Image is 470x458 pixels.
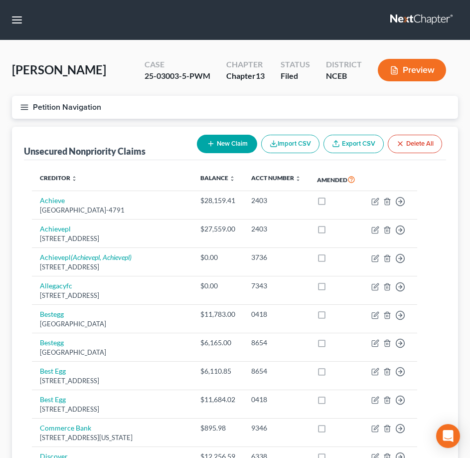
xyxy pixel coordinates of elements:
div: Filed [281,70,310,82]
th: Amended [309,168,363,191]
a: Achieve [40,196,65,205]
div: NCEB [326,70,362,82]
div: Chapter [226,70,265,82]
div: $27,559.00 [200,224,235,234]
div: Chapter [226,59,265,70]
button: Delete All [388,135,442,153]
div: $28,159.41 [200,196,235,206]
div: 0418 [251,395,301,405]
div: $11,783.00 [200,309,235,319]
a: Best Egg [40,367,66,375]
div: $0.00 [200,252,235,262]
div: Open Intercom Messenger [436,424,460,448]
div: $895.98 [200,423,235,433]
a: Best Egg [40,395,66,404]
div: $11,684.02 [200,395,235,405]
div: $0.00 [200,281,235,291]
div: [GEOGRAPHIC_DATA]-4791 [40,206,184,215]
a: Acct Number unfold_more [251,174,301,182]
div: 0418 [251,309,301,319]
span: 13 [256,71,265,80]
div: 8654 [251,338,301,348]
div: [STREET_ADDRESS] [40,234,184,243]
div: Case [145,59,210,70]
div: [STREET_ADDRESS] [40,405,184,414]
div: [STREET_ADDRESS] [40,291,184,300]
a: Bestegg [40,310,64,318]
a: Creditor unfold_more [40,174,77,182]
a: Export CSV [323,135,384,153]
i: unfold_more [71,176,77,182]
a: Achievepl [40,225,71,233]
div: 8654 [251,366,301,376]
i: unfold_more [229,176,235,182]
div: Status [281,59,310,70]
button: Petition Navigation [12,96,458,119]
a: Allegacyfc [40,281,72,290]
div: 9346 [251,423,301,433]
div: 7343 [251,281,301,291]
div: 3736 [251,252,301,262]
span: [PERSON_NAME] [12,62,106,77]
div: [STREET_ADDRESS][US_STATE] [40,433,184,443]
i: (Achievepl, Achievepl) [71,253,132,261]
i: unfold_more [295,176,301,182]
div: $6,165.00 [200,338,235,348]
div: [STREET_ADDRESS] [40,262,184,272]
div: Unsecured Nonpriority Claims [24,145,146,157]
button: New Claim [197,135,257,153]
div: [GEOGRAPHIC_DATA] [40,319,184,329]
a: Achievepl(Achievepl, Achievepl) [40,253,132,261]
a: Balance unfold_more [200,174,235,182]
div: 2403 [251,196,301,206]
a: Bestegg [40,338,64,347]
div: [STREET_ADDRESS] [40,376,184,386]
div: 2403 [251,224,301,234]
div: [GEOGRAPHIC_DATA] [40,348,184,357]
button: Import CSV [261,135,319,153]
div: 25-03003-5-PWM [145,70,210,82]
div: $6,110.85 [200,366,235,376]
a: Commerce Bank [40,424,91,432]
div: District [326,59,362,70]
button: Preview [378,59,446,81]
